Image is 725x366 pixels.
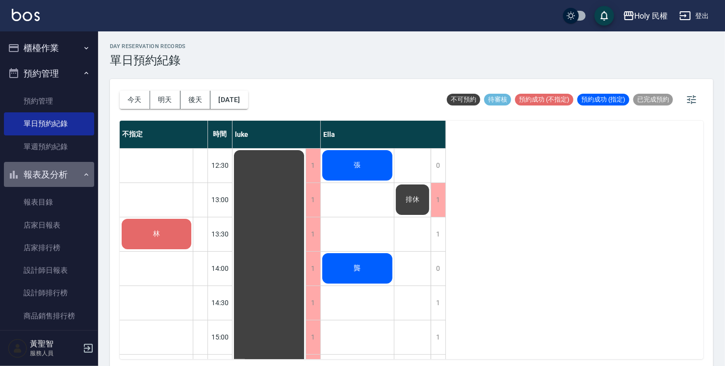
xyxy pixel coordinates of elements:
[8,339,27,358] img: Person
[306,252,320,286] div: 1
[431,217,445,251] div: 1
[110,43,186,50] h2: day Reservation records
[352,264,363,273] span: 龔
[208,148,233,183] div: 12:30
[208,286,233,320] div: 14:30
[4,191,94,213] a: 報表目錄
[431,149,445,183] div: 0
[515,95,573,104] span: 預約成功 (不指定)
[431,320,445,354] div: 1
[577,95,629,104] span: 預約成功 (指定)
[30,349,80,358] p: 服務人員
[431,286,445,320] div: 1
[4,135,94,158] a: 單週預約紀錄
[208,183,233,217] div: 13:00
[635,10,668,22] div: Holy 民權
[208,121,233,148] div: 時間
[4,214,94,236] a: 店家日報表
[619,6,672,26] button: Holy 民權
[4,35,94,61] button: 櫃檯作業
[352,161,363,170] span: 張
[181,91,211,109] button: 後天
[208,217,233,251] div: 13:30
[4,162,94,187] button: 報表及分析
[4,282,94,304] a: 設計師排行榜
[4,327,94,350] a: 顧客入金餘額表
[233,121,321,148] div: luke
[431,183,445,217] div: 1
[120,91,150,109] button: 今天
[306,320,320,354] div: 1
[151,230,162,238] span: 林
[208,251,233,286] div: 14:00
[210,91,248,109] button: [DATE]
[208,320,233,354] div: 15:00
[447,95,480,104] span: 不可預約
[150,91,181,109] button: 明天
[4,236,94,259] a: 店家排行榜
[633,95,673,104] span: 已完成預約
[404,195,421,204] span: 排休
[675,7,713,25] button: 登出
[484,95,511,104] span: 待審核
[306,149,320,183] div: 1
[4,61,94,86] button: 預約管理
[431,252,445,286] div: 0
[12,9,40,21] img: Logo
[110,53,186,67] h3: 單日預約紀錄
[4,305,94,327] a: 商品銷售排行榜
[120,121,208,148] div: 不指定
[30,339,80,349] h5: 黃聖智
[306,183,320,217] div: 1
[4,259,94,282] a: 設計師日報表
[4,112,94,135] a: 單日預約紀錄
[4,90,94,112] a: 預約管理
[321,121,446,148] div: Ella
[306,217,320,251] div: 1
[306,286,320,320] div: 1
[595,6,614,26] button: save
